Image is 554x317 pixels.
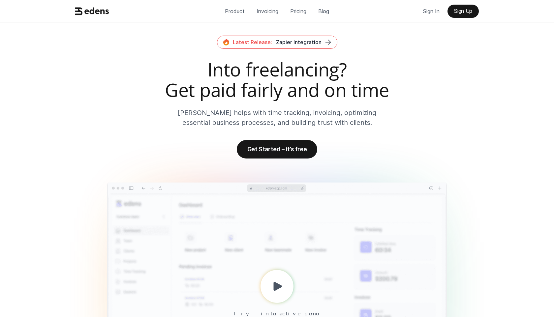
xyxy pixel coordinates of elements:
[418,5,445,18] a: Sign In
[225,6,245,16] p: Product
[290,6,306,16] p: Pricing
[217,36,337,49] a: Latest Release:Zapier Integration
[73,59,481,100] h2: Into freelancing? Get paid fairly and on time
[233,39,272,45] span: Latest Release:
[251,5,284,18] a: Invoicing
[220,5,250,18] a: Product
[247,146,307,153] p: Get Started – it’s free
[285,5,312,18] a: Pricing
[423,6,440,16] p: Sign In
[276,39,322,45] span: Zapier Integration
[313,5,334,18] a: Blog
[318,6,329,16] p: Blog
[257,6,278,16] p: Invoicing
[447,5,479,18] a: Sign Up
[237,140,318,158] a: Get Started – it’s free
[454,8,472,14] p: Sign Up
[165,108,389,128] p: [PERSON_NAME] helps with time tracking, invoicing, optimizing essential business processes, and b...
